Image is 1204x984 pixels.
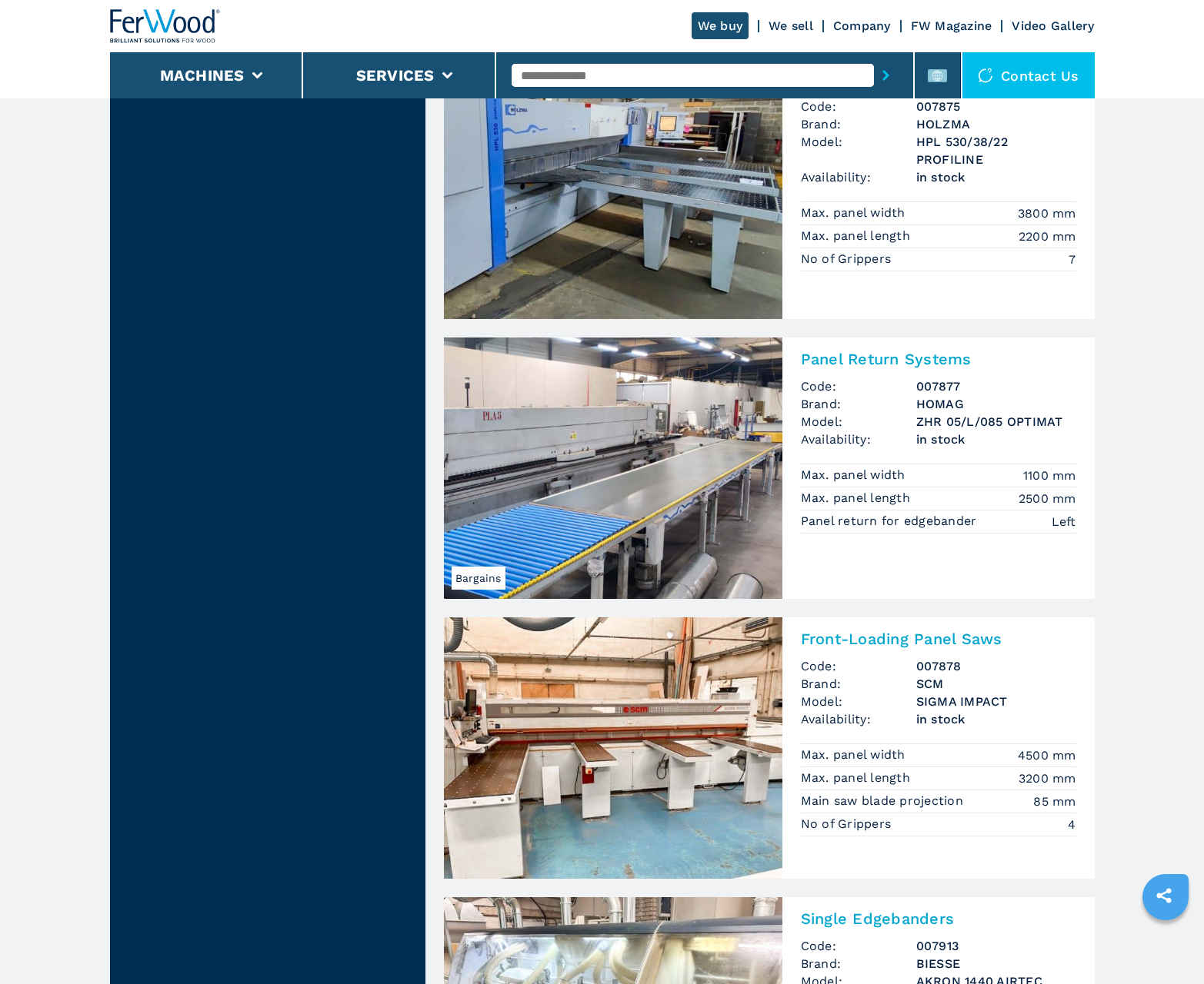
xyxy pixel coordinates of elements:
[801,490,915,507] p: Max. panel length
[801,909,1076,928] h2: Single Edgebanders
[911,18,992,33] a: FW Magazine
[801,350,1076,368] h2: Panel Return Systems
[1019,770,1076,787] em: 3200 mm
[916,98,1076,115] h3: 007875
[356,66,435,85] button: Services
[801,955,916,972] span: Brand:
[801,937,916,955] span: Code:
[916,377,1076,395] h3: 007877
[916,675,1076,693] h3: SCM
[1139,915,1192,972] iframe: Chat
[1018,746,1076,764] em: 4500 mm
[916,937,1076,955] h3: 007913
[1052,513,1076,530] em: Left
[916,693,1076,710] h3: SIGMA IMPACT
[444,617,1095,879] a: Front-Loading Panel Saws SCM SIGMA IMPACTFront-Loading Panel SawsCode:007878Brand:SCMModel:SIGMA ...
[916,710,1076,728] span: in stock
[801,251,895,268] p: No of Grippers
[1019,490,1076,507] em: 2500 mm
[801,770,915,786] p: Max. panel length
[444,617,782,879] img: Front-Loading Panel Saws SCM SIGMA IMPACT
[444,58,782,319] img: Automatic Loading Panel Saws HOLZMA HPL 530/38/22 PROFILINE
[801,204,909,221] p: Max. panel width
[801,98,916,115] span: Code:
[916,133,1076,168] h3: HPL 530/38/22 PROFILINE
[769,18,813,33] a: We sell
[801,467,909,484] p: Max. panel width
[916,657,1076,675] h3: 007878
[916,115,1076,133] h3: HOLZMA
[874,58,898,93] button: submit-button
[1033,793,1076,810] em: 85 mm
[801,630,1076,648] h2: Front-Loading Panel Saws
[801,395,916,413] span: Brand:
[801,657,916,675] span: Code:
[801,793,968,809] p: Main saw blade projection
[1069,251,1076,268] em: 7
[801,377,916,395] span: Code:
[801,168,916,186] span: Availability:
[692,12,749,39] a: We buy
[1012,18,1094,33] a: Video Gallery
[916,395,1076,413] h3: HOMAG
[962,52,1095,98] div: Contact us
[444,58,1095,319] a: Automatic Loading Panel Saws HOLZMA HPL 530/38/22 PROFILINEAutomatic Loading Panel SawsCode:00787...
[801,710,916,728] span: Availability:
[110,9,221,43] img: Ferwood
[452,567,505,590] span: Bargains
[801,115,916,133] span: Brand:
[833,18,891,33] a: Company
[801,430,916,448] span: Availability:
[916,955,1076,972] h3: BIESSE
[916,413,1076,430] h3: ZHR 05/L/085 OPTIMAT
[801,513,981,530] p: Panel return for edgebander
[978,68,993,83] img: Contact us
[1145,876,1183,915] a: sharethis
[801,816,895,833] p: No of Grippers
[1068,816,1076,833] em: 4
[801,746,909,763] p: Max. panel width
[801,693,916,710] span: Model:
[801,133,916,168] span: Model:
[916,430,1076,448] span: in stock
[1018,204,1076,222] em: 3800 mm
[1019,228,1076,245] em: 2200 mm
[444,337,782,599] img: Panel Return Systems HOMAG ZHR 05/L/085 OPTIMAT
[801,413,916,430] span: Model:
[444,337,1095,599] a: Panel Return Systems HOMAG ZHR 05/L/085 OPTIMATBargainsPanel Return SystemsCode:007877Brand:HOMAG...
[160,66,245,85] button: Machines
[801,228,915,244] p: Max. panel length
[1023,467,1076,484] em: 1100 mm
[801,675,916,693] span: Brand:
[916,168,1076,186] span: in stock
